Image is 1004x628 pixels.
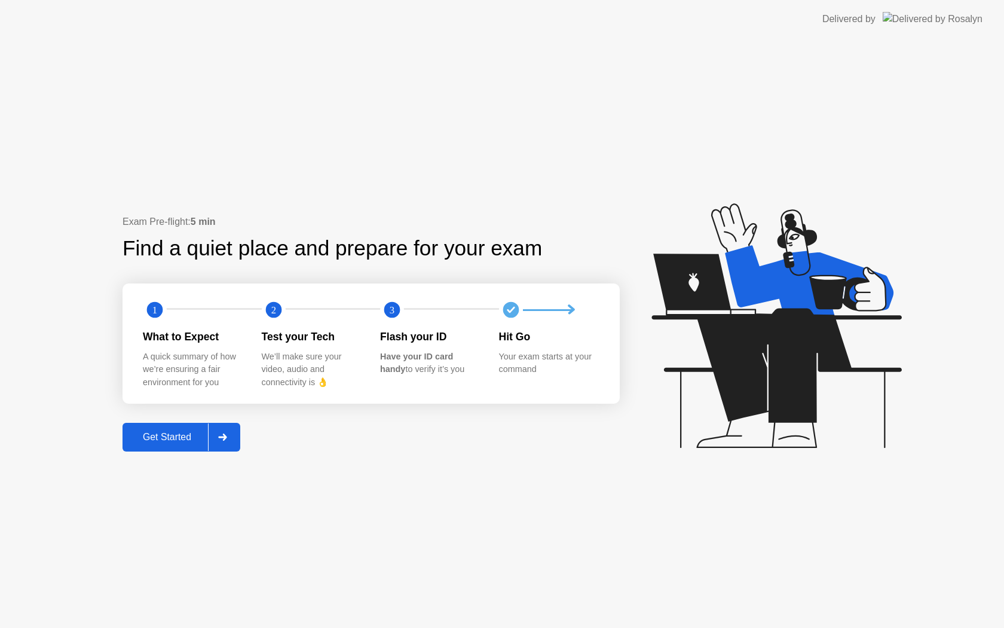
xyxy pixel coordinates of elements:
[822,12,876,26] div: Delivered by
[143,350,243,389] div: A quick summary of how we’re ensuring a fair environment for you
[126,432,208,443] div: Get Started
[380,350,480,376] div: to verify it’s you
[143,329,243,345] div: What to Expect
[380,329,480,345] div: Flash your ID
[271,304,276,316] text: 2
[380,352,453,374] b: Have your ID card handy
[390,304,394,316] text: 3
[123,423,240,452] button: Get Started
[262,350,362,389] div: We’ll make sure your video, audio and connectivity is 👌
[499,329,599,345] div: Hit Go
[123,215,620,229] div: Exam Pre-flight:
[262,329,362,345] div: Test your Tech
[152,304,157,316] text: 1
[191,217,216,227] b: 5 min
[499,350,599,376] div: Your exam starts at your command
[883,12,982,26] img: Delivered by Rosalyn
[123,233,544,264] div: Find a quiet place and prepare for your exam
